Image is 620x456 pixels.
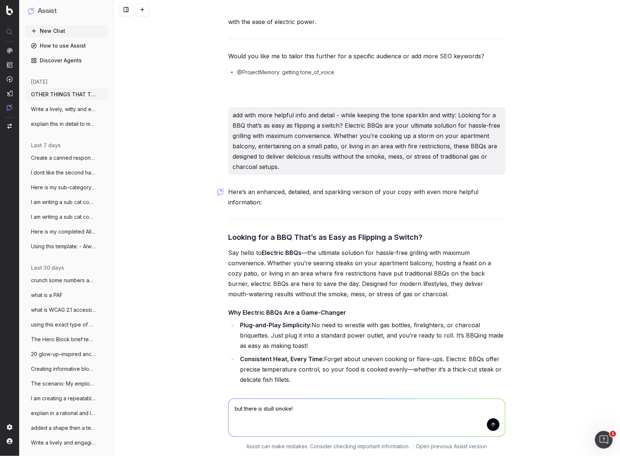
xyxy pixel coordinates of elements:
img: My account [7,438,13,444]
li: Forget about uneven cooking or flare-ups. Electric BBQs offer precise temperature control, so you... [238,354,505,385]
span: I am creating a repeatable prompt to gen [31,395,96,402]
span: The Hero Block brief template Engaging [31,336,96,343]
li: Compact and lightweight, electric BBQs are tailor-made for balconies, patios, and other tight spa... [238,388,505,419]
button: 20 glow-up–inspired anchor text lines fo [25,348,108,360]
span: added a shape then a text box within on [31,424,96,432]
span: Write a lively, witty and engaging meta [31,106,96,113]
img: Assist [7,104,13,111]
button: explain in a rational and logical manner [25,407,108,419]
span: @ProjectMemory: getting tone_of_voice [237,69,334,76]
span: last 7 days [31,142,61,149]
span: I am writing a sub cat content creation [31,213,96,221]
a: Open previous Assist version [416,443,487,450]
button: Write a lively and engaging metadescript [25,437,108,449]
button: New Chat [25,25,108,37]
span: Using this template: - Always use simple [31,243,96,250]
button: added a shape then a text box within on [25,422,108,434]
h1: Assist [38,6,57,16]
p: Say hello to —the ultimate solution for hassle-free grilling with maximum convenience. Whether yo... [228,248,505,299]
span: OTHER THINGS THAT TIE IN WITH THIS AUSSI [31,91,96,98]
p: Would you like me to tailor this further for a specific audience or add more SEO keywords? [228,51,505,61]
button: I dont like the second half of this sent [25,167,108,179]
button: I am creating a repeatable prompt to gen [25,393,108,404]
img: Switch project [7,124,12,129]
img: Activation [7,76,13,82]
button: what is WCAG 2.1 accessibility requireme [25,304,108,316]
span: I am writing a sub cat content creation [31,198,96,206]
a: Discover Agents [25,55,108,66]
button: I am writing a sub cat content creation [25,211,108,223]
button: what is a PAF [25,289,108,301]
span: I dont like the second half of this sent [31,169,96,176]
span: The scenario: My employee is on to a sec [31,380,96,387]
img: Intelligence [7,62,13,68]
button: Assist [28,6,105,16]
img: Botify assist logo [217,188,224,196]
p: Here’s an enhanced, detailed, and sparkling version of your copy with even more helpful information: [228,187,505,207]
textarea: but there is stuill smoke! [229,399,505,436]
img: Assist [28,7,35,14]
a: How to use Assist [25,40,108,52]
img: Setting [7,424,13,430]
button: OTHER THINGS THAT TIE IN WITH THIS AUSSI [25,89,108,100]
span: 1 [610,431,616,437]
img: Analytics [7,48,13,53]
span: [DATE] [31,78,48,86]
button: The scenario: My employee is on to a sec [25,378,108,390]
button: Here is my sub-category content brief fo [25,182,108,193]
strong: Electric BBQs [262,249,302,256]
p: add with more helpful info and detail - while keeping the tone sparklin and witty: Looking for a ... [233,110,501,172]
p: Assist can make mistakes. Consider checking important information. [247,443,410,450]
li: No need to wrestle with gas bottles, firelighters, or charcoal briquettes. Just plug it into a st... [238,320,505,351]
h4: Why Electric BBQs Are a Game-Changer [228,308,505,317]
span: Creating informative block (of this leng [31,365,96,373]
span: 20 glow-up–inspired anchor text lines fo [31,350,96,358]
button: Write a lively, witty and engaging meta [25,103,108,115]
button: The Hero Block brief template Engaging [25,334,108,345]
iframe: Intercom live chat [595,431,613,449]
img: Studio [7,90,13,96]
button: using this exact type of content templat [25,319,108,331]
button: Here is my completed All BBQs content pa [25,226,108,238]
h3: Looking for a BBQ That’s as Easy as Flipping a Switch? [228,231,505,243]
strong: Plug-and-Play Simplicity: [240,321,311,329]
img: Botify logo [6,6,13,15]
button: Using this template: - Always use simple [25,241,108,252]
span: explain this in detail to me (ecommerce [31,120,96,128]
button: explain this in detail to me (ecommerce [25,118,108,130]
strong: Consistent Heat, Every Time: [240,355,324,363]
button: Creating informative block (of this leng [25,363,108,375]
span: Here is my completed All BBQs content pa [31,228,96,235]
strong: Perfect for Small Spaces: [240,389,314,397]
span: what is a PAF [31,291,63,299]
span: Create a canned response from online fra [31,154,96,162]
button: I am writing a sub cat content creation [25,196,108,208]
span: Here is my sub-category content brief fo [31,184,96,191]
button: crunch some numbers and gather data to g [25,274,108,286]
span: explain in a rational and logical manner [31,410,96,417]
span: crunch some numbers and gather data to g [31,277,96,284]
span: what is WCAG 2.1 accessibility requireme [31,306,96,314]
span: Write a lively and engaging metadescript [31,439,96,446]
button: Create a canned response from online fra [25,152,108,164]
span: last 30 days [31,264,64,272]
span: using this exact type of content templat [31,321,96,328]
